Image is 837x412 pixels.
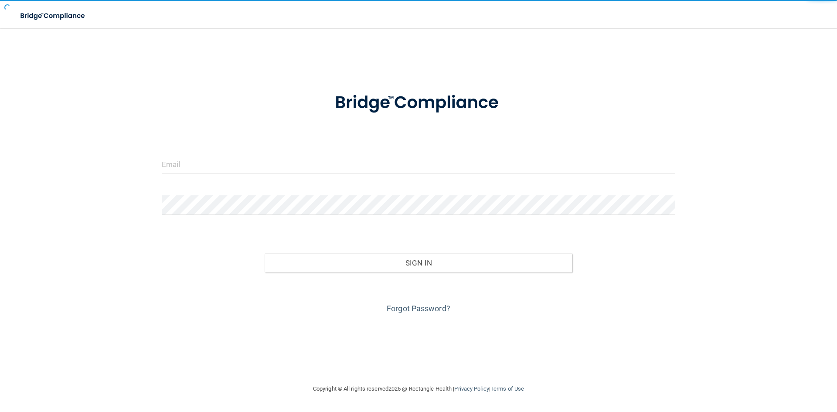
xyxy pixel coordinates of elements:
a: Terms of Use [490,385,524,392]
input: Email [162,154,675,174]
a: Forgot Password? [387,304,450,313]
div: Copyright © All rights reserved 2025 @ Rectangle Health | | [259,375,578,403]
a: Privacy Policy [454,385,489,392]
button: Sign In [265,253,573,272]
img: bridge_compliance_login_screen.278c3ca4.svg [13,7,93,25]
img: bridge_compliance_login_screen.278c3ca4.svg [317,80,520,126]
